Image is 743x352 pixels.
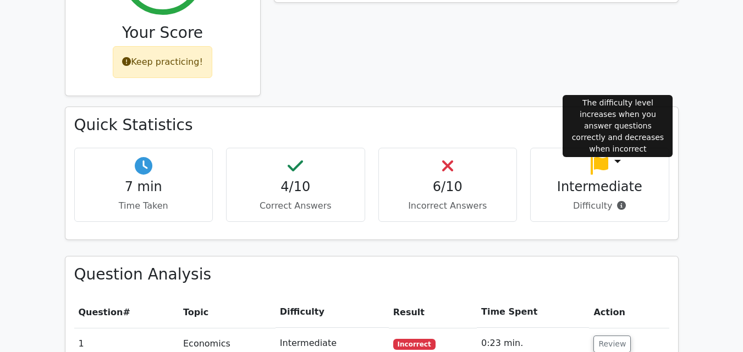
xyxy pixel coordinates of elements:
[113,46,212,78] div: Keep practicing!
[74,265,669,284] h3: Question Analysis
[74,116,669,135] h3: Quick Statistics
[179,297,276,328] th: Topic
[563,95,673,157] div: The difficulty level increases when you answer questions correctly and decreases when incorrect
[389,297,477,328] th: Result
[589,297,669,328] th: Action
[74,297,179,328] th: #
[393,339,436,350] span: Incorrect
[276,297,389,328] th: Difficulty
[74,24,251,42] h3: Your Score
[388,179,508,195] h4: 6/10
[477,297,589,328] th: Time Spent
[235,199,356,213] p: Correct Answers
[540,199,660,213] p: Difficulty
[79,307,123,317] span: Question
[540,179,660,195] h4: Intermediate
[84,199,204,213] p: Time Taken
[84,179,204,195] h4: 7 min
[235,179,356,195] h4: 4/10
[388,199,508,213] p: Incorrect Answers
